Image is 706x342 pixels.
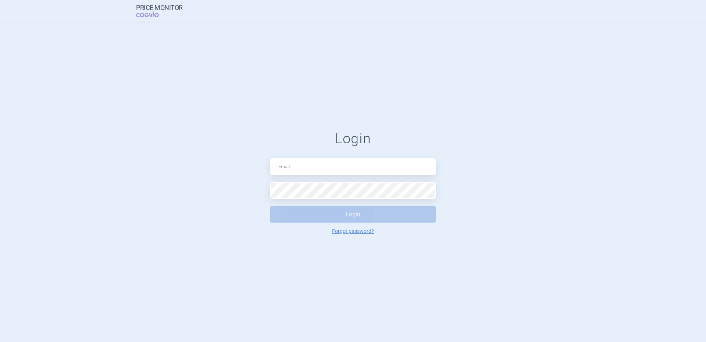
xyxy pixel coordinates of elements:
span: COGVIO [136,11,169,17]
a: Forgot password? [332,228,374,234]
strong: Price Monitor [136,4,183,11]
input: Email [270,158,436,175]
a: Price MonitorCOGVIO [136,4,183,18]
h1: Login [270,130,436,147]
button: Login [270,206,436,223]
